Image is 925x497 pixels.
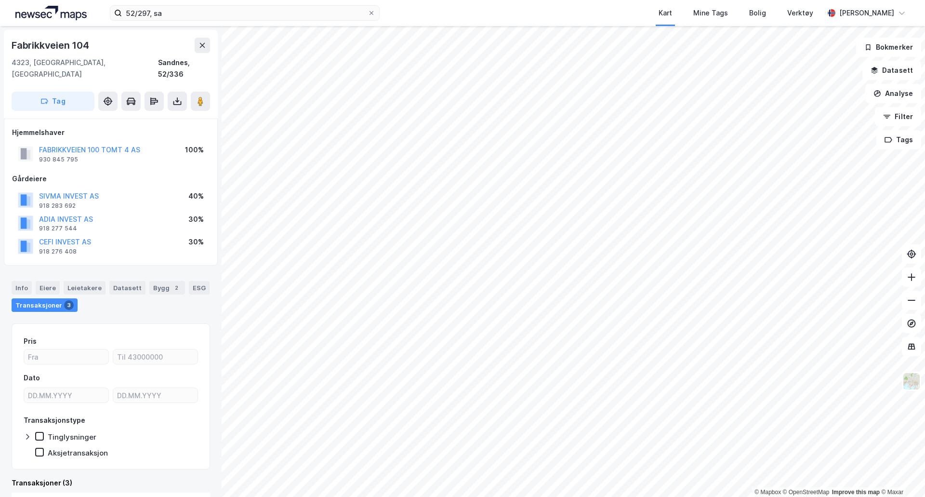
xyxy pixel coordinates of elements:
[693,7,728,19] div: Mine Tags
[189,281,210,295] div: ESG
[24,336,37,347] div: Pris
[832,489,880,496] a: Improve this map
[188,236,204,248] div: 30%
[64,281,106,295] div: Leietakere
[856,38,921,57] button: Bokmerker
[24,349,108,364] input: Fra
[36,281,60,295] div: Eiere
[122,6,368,20] input: Søk på adresse, matrikkel, gårdeiere, leietakere eller personer
[862,61,921,80] button: Datasett
[64,300,74,310] div: 3
[158,57,210,80] div: Sandnes, 52/336
[39,248,77,255] div: 918 276 408
[12,298,78,312] div: Transaksjoner
[877,451,925,497] iframe: Chat Widget
[113,388,198,403] input: DD.MM.YYYY
[185,144,204,156] div: 100%
[783,489,830,496] a: OpenStreetMap
[659,7,672,19] div: Kart
[12,57,158,80] div: 4323, [GEOGRAPHIC_DATA], [GEOGRAPHIC_DATA]
[172,283,181,293] div: 2
[877,451,925,497] div: Kontrollprogram for chat
[149,281,185,295] div: Bygg
[113,349,198,364] input: Til 43000000
[48,432,96,442] div: Tinglysninger
[12,127,210,138] div: Hjemmelshaver
[12,281,32,295] div: Info
[39,156,78,163] div: 930 845 795
[12,477,210,489] div: Transaksjoner (3)
[787,7,813,19] div: Verktøy
[48,448,108,457] div: Aksjetransaksjon
[12,38,91,53] div: Fabrikkveien 104
[39,225,77,232] div: 918 277 544
[109,281,145,295] div: Datasett
[188,190,204,202] div: 40%
[754,489,781,496] a: Mapbox
[876,130,921,149] button: Tags
[865,84,921,103] button: Analyse
[24,372,40,384] div: Dato
[12,173,210,185] div: Gårdeiere
[24,388,108,403] input: DD.MM.YYYY
[902,372,921,390] img: Z
[39,202,76,210] div: 918 283 692
[839,7,894,19] div: [PERSON_NAME]
[749,7,766,19] div: Bolig
[24,415,85,426] div: Transaksjonstype
[875,107,921,126] button: Filter
[12,92,94,111] button: Tag
[15,6,87,20] img: logo.a4113a55bc3d86da70a041830d287a7e.svg
[188,214,204,225] div: 30%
